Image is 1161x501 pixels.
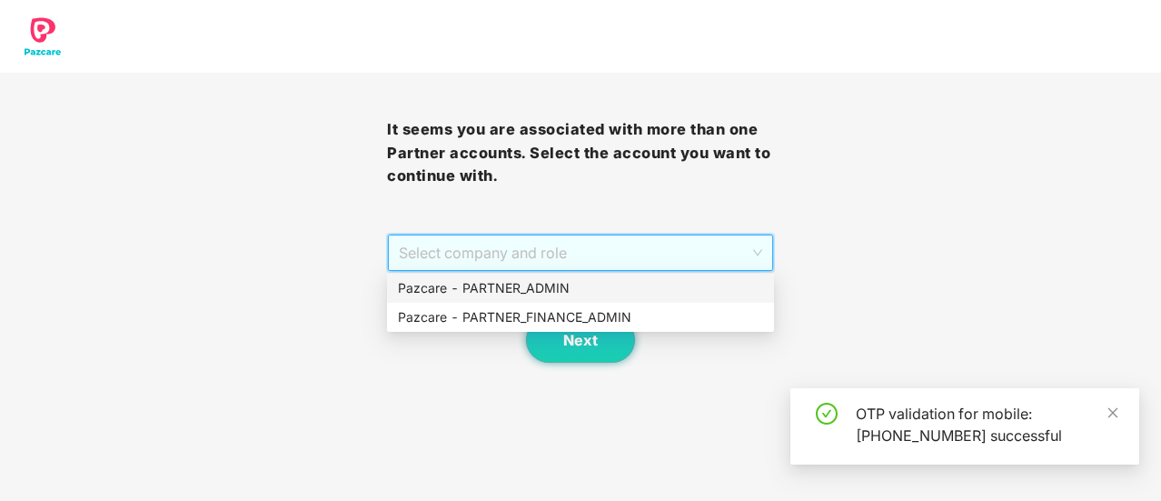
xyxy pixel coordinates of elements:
[526,317,635,363] button: Next
[398,307,763,327] div: Pazcare - PARTNER_FINANCE_ADMIN
[387,303,774,332] div: Pazcare - PARTNER_FINANCE_ADMIN
[387,274,774,303] div: Pazcare - PARTNER_ADMIN
[399,235,762,270] span: Select company and role
[816,403,838,425] span: check-circle
[1106,406,1119,419] span: close
[856,403,1117,446] div: OTP validation for mobile: [PHONE_NUMBER] successful
[387,118,774,188] h3: It seems you are associated with more than one Partner accounts. Select the account you want to c...
[398,278,763,298] div: Pazcare - PARTNER_ADMIN
[563,332,598,349] span: Next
